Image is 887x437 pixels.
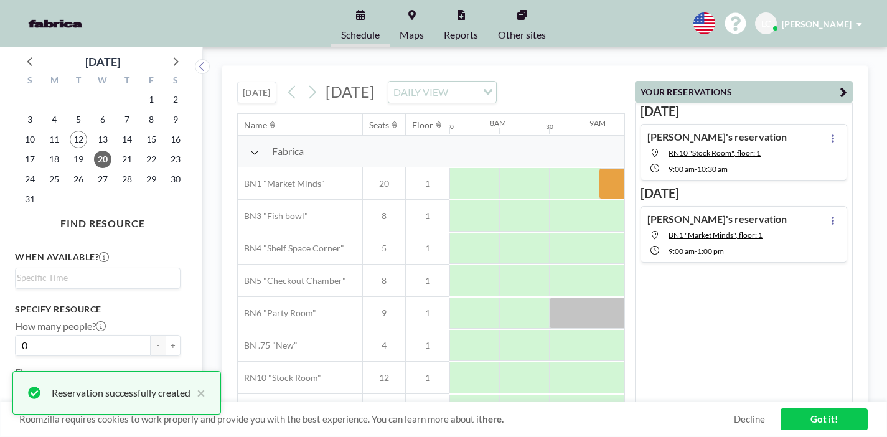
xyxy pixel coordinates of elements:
[143,91,160,108] span: Friday, August 1, 2025
[94,171,111,188] span: Wednesday, August 27, 2025
[21,151,39,168] span: Sunday, August 17, 2025
[19,413,734,425] span: Roomzilla requires cookies to work properly and provide you with the best experience. You can lea...
[734,413,765,425] a: Decline
[20,11,91,36] img: organization-logo
[237,82,276,103] button: [DATE]
[167,111,184,128] span: Saturday, August 9, 2025
[452,84,476,100] input: Search for option
[151,335,166,356] button: -
[118,151,136,168] span: Thursday, August 21, 2025
[143,171,160,188] span: Friday, August 29, 2025
[238,243,344,254] span: BN4 "Shelf Space Corner"
[695,247,697,256] span: -
[15,304,181,315] h3: Specify resource
[391,84,451,100] span: DAILY VIEW
[669,148,761,157] span: RN10 "Stock Room", floor: 1
[52,385,190,400] div: Reservation successfully created
[118,171,136,188] span: Thursday, August 28, 2025
[139,73,163,90] div: F
[163,73,187,90] div: S
[482,413,504,425] a: here.
[412,120,433,131] div: Floor
[70,171,87,188] span: Tuesday, August 26, 2025
[647,213,787,225] h4: [PERSON_NAME]'s reservation
[167,151,184,168] span: Saturday, August 23, 2025
[341,30,380,40] span: Schedule
[45,171,63,188] span: Monday, August 25, 2025
[498,30,546,40] span: Other sites
[18,73,42,90] div: S
[190,385,205,400] button: close
[697,164,728,174] span: 10:30 AM
[782,19,852,29] span: [PERSON_NAME]
[16,268,180,287] div: Search for option
[238,275,346,286] span: BN5 "Checkout Chamber"
[94,111,111,128] span: Wednesday, August 6, 2025
[238,308,316,319] span: BN6 "Party Room"
[118,111,136,128] span: Thursday, August 7, 2025
[326,82,375,101] span: [DATE]
[669,230,763,240] span: BN1 "Market Minds", floor: 1
[406,275,449,286] span: 1
[143,131,160,148] span: Friday, August 15, 2025
[167,171,184,188] span: Saturday, August 30, 2025
[238,340,298,351] span: BN .75 "New"
[70,111,87,128] span: Tuesday, August 5, 2025
[85,53,120,70] div: [DATE]
[363,340,405,351] span: 4
[444,30,478,40] span: Reports
[42,73,67,90] div: M
[363,178,405,189] span: 20
[70,151,87,168] span: Tuesday, August 19, 2025
[238,372,321,383] span: RN10 "Stock Room"
[166,335,181,356] button: +
[45,111,63,128] span: Monday, August 4, 2025
[363,275,405,286] span: 8
[546,123,553,131] div: 30
[363,372,405,383] span: 12
[91,73,115,90] div: W
[363,243,405,254] span: 5
[45,151,63,168] span: Monday, August 18, 2025
[15,320,106,332] label: How many people?
[369,120,389,131] div: Seats
[167,131,184,148] span: Saturday, August 16, 2025
[363,210,405,222] span: 8
[406,178,449,189] span: 1
[761,18,771,29] span: LC
[143,151,160,168] span: Friday, August 22, 2025
[94,131,111,148] span: Wednesday, August 13, 2025
[244,120,267,131] div: Name
[238,210,308,222] span: BN3 "Fish bowl"
[406,340,449,351] span: 1
[15,366,38,378] label: Floor
[21,190,39,208] span: Sunday, August 31, 2025
[21,111,39,128] span: Sunday, August 3, 2025
[781,408,868,430] a: Got it!
[406,308,449,319] span: 1
[21,131,39,148] span: Sunday, August 10, 2025
[363,308,405,319] span: 9
[67,73,91,90] div: T
[167,91,184,108] span: Saturday, August 2, 2025
[669,164,695,174] span: 9:00 AM
[45,131,63,148] span: Monday, August 11, 2025
[635,81,853,103] button: YOUR RESERVATIONS
[400,30,424,40] span: Maps
[388,82,496,103] div: Search for option
[15,212,190,230] h4: FIND RESOURCE
[118,131,136,148] span: Thursday, August 14, 2025
[490,118,506,128] div: 8AM
[641,186,847,201] h3: [DATE]
[17,271,173,284] input: Search for option
[446,123,454,131] div: 30
[238,178,325,189] span: BN1 "Market Minds"
[21,171,39,188] span: Sunday, August 24, 2025
[669,247,695,256] span: 9:00 AM
[406,210,449,222] span: 1
[272,145,304,157] span: Fabrica
[94,151,111,168] span: Wednesday, August 20, 2025
[695,164,697,174] span: -
[641,103,847,119] h3: [DATE]
[697,247,724,256] span: 1:00 PM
